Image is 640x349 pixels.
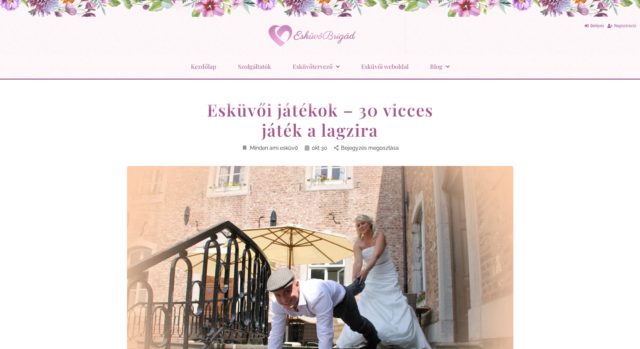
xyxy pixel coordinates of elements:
h1: Esküvői játékok – 30 vicces játék a lagzira [193,100,448,140]
span: okt 30 [312,143,327,152]
a: Belépés [585,21,604,31]
a: Blog [430,58,450,75]
a: Esküvői weboldal [361,58,409,75]
span: Regisztráció [614,24,636,28]
a: Szolgáltatók [238,58,271,75]
a: Minden ami esküvő [242,143,298,152]
a: Regisztráció [607,21,636,31]
a: Bejegyzés megosztása [334,143,399,152]
span: Belépés [590,24,604,28]
a: Kezdőlap [191,58,216,75]
a: Esküvőtervező [293,58,340,75]
nav: Menu [3,58,637,75]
